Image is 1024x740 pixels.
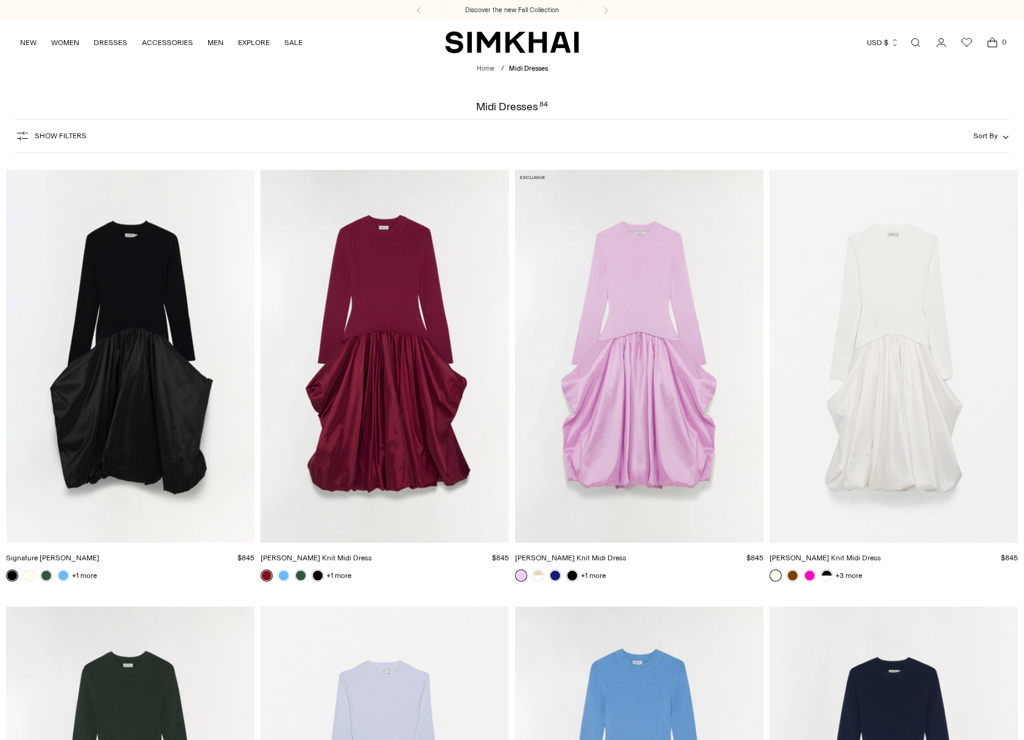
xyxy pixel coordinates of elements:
span: Sort By [973,132,998,140]
div: 84 [539,101,548,112]
button: Show Filters [15,126,86,146]
a: +1 more [326,567,351,584]
span: $845 [1001,554,1018,562]
h1: Midi Dresses [476,101,548,112]
div: / [501,64,504,74]
a: Kenlie Taffeta Knit Midi Dress [515,170,763,543]
a: Home [477,65,494,72]
a: MEN [208,29,223,56]
a: Discover the new Fall Collection [465,5,559,15]
a: [PERSON_NAME] Knit Midi Dress [261,554,372,562]
a: Wishlist [955,30,979,55]
a: DRESSES [94,29,127,56]
a: Go to the account page [929,30,953,55]
span: $845 [492,554,509,562]
a: EXPLORE [238,29,270,56]
a: Kenlie Taffeta Knit Midi Dress [770,170,1018,543]
a: Signature Kenlie Dress [6,170,254,543]
a: [PERSON_NAME] Knit Midi Dress [770,554,881,562]
span: $845 [746,554,763,562]
a: +1 more [581,567,606,584]
span: 0 [998,37,1009,48]
a: WOMEN [51,29,79,56]
a: +1 more [72,567,97,584]
a: Signature [PERSON_NAME] [6,554,99,562]
span: Midi Dresses [509,65,548,72]
a: Open search modal [903,30,928,55]
a: [PERSON_NAME] Knit Midi Dress [515,554,626,562]
nav: breadcrumbs [477,64,548,74]
span: $845 [237,554,254,562]
a: NEW [20,29,37,56]
a: +3 more [835,567,862,584]
a: SIMKHAI [445,30,579,54]
a: ACCESSORIES [142,29,193,56]
a: SALE [284,29,303,56]
a: Kenlie Taffeta Knit Midi Dress [261,170,509,543]
button: USD $ [867,29,899,56]
span: Show Filters [35,132,86,140]
button: Sort By [973,129,1009,143]
a: Open cart modal [980,30,1005,55]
